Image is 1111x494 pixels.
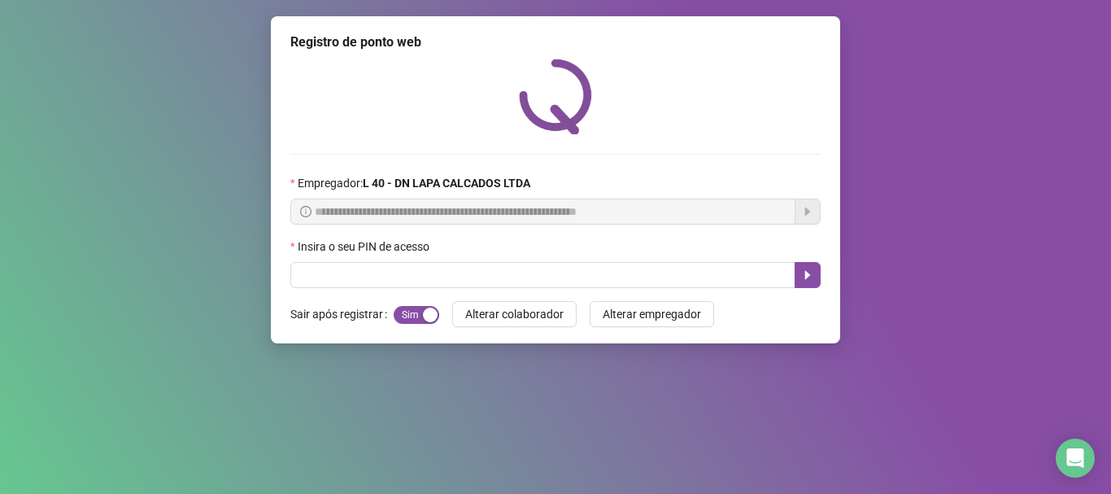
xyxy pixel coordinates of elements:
[1056,439,1095,478] div: Open Intercom Messenger
[801,269,814,282] span: caret-right
[300,206,312,217] span: info-circle
[590,301,714,327] button: Alterar empregador
[465,305,564,323] span: Alterar colaborador
[603,305,701,323] span: Alterar empregador
[290,238,440,256] label: Insira o seu PIN de acesso
[363,177,530,190] strong: L 40 - DN LAPA CALCADOS LTDA
[519,59,592,134] img: QRPoint
[290,301,394,327] label: Sair após registrar
[452,301,577,327] button: Alterar colaborador
[290,33,821,52] div: Registro de ponto web
[298,174,530,192] span: Empregador :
